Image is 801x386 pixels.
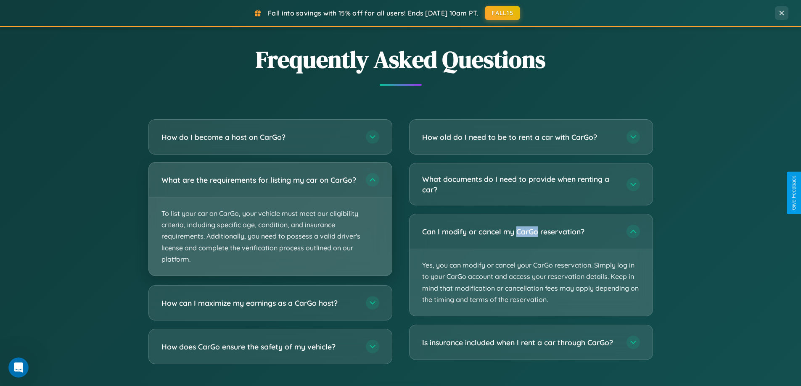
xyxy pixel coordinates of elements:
h3: Can I modify or cancel my CarGo reservation? [422,226,618,237]
div: Give Feedback [791,176,797,210]
p: To list your car on CarGo, your vehicle must meet our eligibility criteria, including specific ag... [149,197,392,276]
h2: Frequently Asked Questions [148,43,653,76]
h3: How do I become a host on CarGo? [161,132,357,142]
h3: How old do I need to be to rent a car with CarGo? [422,132,618,142]
h3: How does CarGo ensure the safety of my vehicle? [161,341,357,352]
h3: How can I maximize my earnings as a CarGo host? [161,298,357,308]
button: FALL15 [485,6,520,20]
iframe: Intercom live chat [8,357,29,378]
h3: What are the requirements for listing my car on CarGo? [161,175,357,185]
h3: Is insurance included when I rent a car through CarGo? [422,337,618,348]
span: Fall into savings with 15% off for all users! Ends [DATE] 10am PT. [268,9,478,17]
p: Yes, you can modify or cancel your CarGo reservation. Simply log in to your CarGo account and acc... [410,249,653,316]
h3: What documents do I need to provide when renting a car? [422,174,618,194]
